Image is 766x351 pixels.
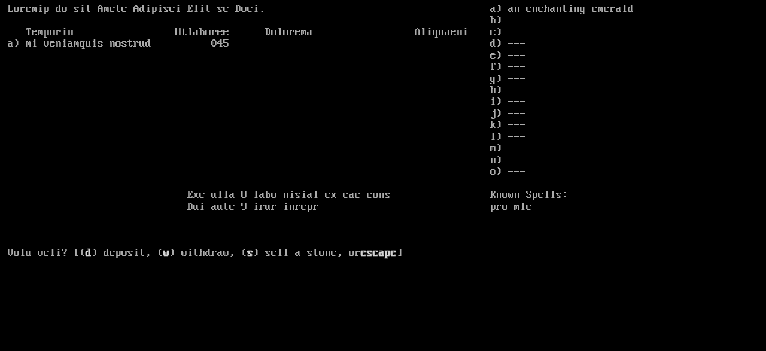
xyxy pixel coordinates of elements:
[86,247,92,259] b: d
[361,247,397,259] b: escape
[163,247,169,259] b: w
[490,4,758,334] stats: a) an enchanting emerald b) --- c) --- d) --- e) --- f) --- g) --- h) --- i) --- j) --- k) --- l)...
[247,247,253,259] b: s
[8,4,490,334] larn: Loremip do sit Ametc Adipisci Elit se Doei. Temporin Utlaboree Dolorema Aliquaeni a) mi veniamqui...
